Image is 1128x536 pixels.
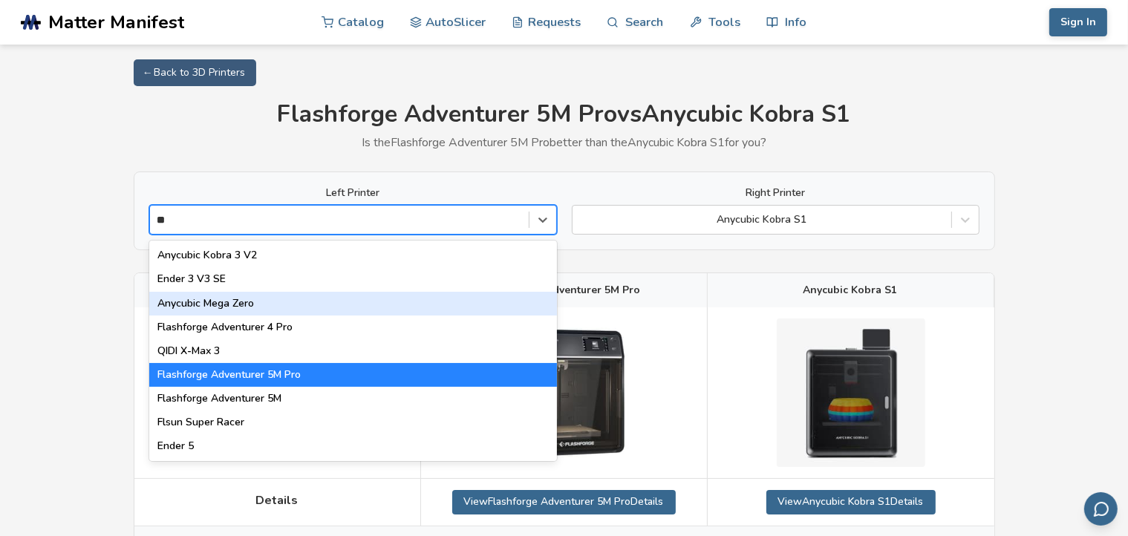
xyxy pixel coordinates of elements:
[149,339,557,363] div: QIDI X-Max 3
[149,187,557,199] label: Left Printer
[1049,8,1107,36] button: Sign In
[134,136,995,149] p: Is the Flashforge Adventurer 5M Pro better than the Anycubic Kobra S1 for you?
[149,316,557,339] div: Flashforge Adventurer 4 Pro
[487,284,641,296] span: Flashforge Adventurer 5M Pro
[149,411,557,434] div: Flsun Super Racer
[48,12,184,33] span: Matter Manifest
[149,434,557,458] div: Ender 5
[766,490,936,514] a: ViewAnycubic Kobra S1Details
[157,214,172,226] input: Anycubic Kobra 3 V2Ender 3 V3 SEAnycubic Mega ZeroFlashforge Adventurer 4 ProQIDI X-Max 3Flashfor...
[149,244,557,267] div: Anycubic Kobra 3 V2
[149,363,557,387] div: Flashforge Adventurer 5M Pro
[256,494,299,507] span: Details
[1084,492,1118,526] button: Send feedback via email
[134,101,995,128] h1: Flashforge Adventurer 5M Pro vs Anycubic Kobra S1
[580,214,583,226] input: Anycubic Kobra S1
[777,318,925,467] img: Anycubic Kobra S1
[803,284,898,296] span: Anycubic Kobra S1
[489,318,638,467] img: Flashforge Adventurer 5M Pro
[149,387,557,411] div: Flashforge Adventurer 5M
[452,490,676,514] a: ViewFlashforge Adventurer 5M ProDetails
[572,187,979,199] label: Right Printer
[149,292,557,316] div: Anycubic Mega Zero
[134,59,256,86] a: ← Back to 3D Printers
[149,267,557,291] div: Ender 3 V3 SE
